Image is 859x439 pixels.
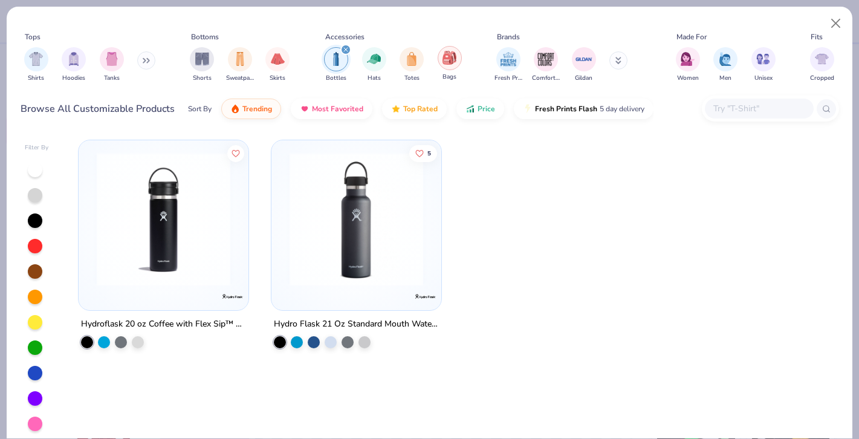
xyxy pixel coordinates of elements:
[193,74,212,83] span: Shorts
[532,74,560,83] span: Comfort Colors
[532,47,560,83] div: filter for Comfort Colors
[815,52,829,66] img: Cropped Image
[324,47,348,83] div: filter for Bottles
[600,102,644,116] span: 5 day delivery
[719,74,731,83] span: Men
[190,47,214,83] button: filter button
[478,104,495,114] span: Price
[681,52,695,66] img: Women Image
[405,52,418,66] img: Totes Image
[29,52,43,66] img: Shirts Image
[362,47,386,83] div: filter for Hats
[242,104,272,114] span: Trending
[438,46,462,82] div: filter for Bags
[100,47,124,83] div: filter for Tanks
[514,99,653,119] button: Fresh Prints Flash5 day delivery
[221,99,281,119] button: Trending
[810,47,834,83] button: filter button
[226,74,254,83] span: Sweatpants
[91,152,236,286] img: af5a6460-ba1d-4596-a6d9-7716c97c6572
[499,50,517,68] img: Fresh Prints Image
[713,47,737,83] div: filter for Men
[572,47,596,83] button: filter button
[62,74,85,83] span: Hoodies
[233,52,247,66] img: Sweatpants Image
[100,47,124,83] button: filter button
[572,47,596,83] div: filter for Gildan
[404,74,420,83] span: Totes
[325,31,365,42] div: Accessories
[811,31,823,42] div: Fits
[28,74,44,83] span: Shirts
[312,104,363,114] span: Most Favorited
[523,104,533,114] img: flash.gif
[400,47,424,83] button: filter button
[754,74,773,83] span: Unisex
[21,102,175,116] div: Browse All Customizable Products
[226,47,254,83] div: filter for Sweatpants
[494,74,522,83] span: Fresh Prints
[810,74,834,83] span: Cropped
[265,47,290,83] div: filter for Skirts
[270,74,285,83] span: Skirts
[382,99,447,119] button: Top Rated
[24,47,48,83] div: filter for Shirts
[300,104,310,114] img: most_fav.gif
[191,31,219,42] div: Bottoms
[676,47,700,83] button: filter button
[67,52,80,66] img: Hoodies Image
[105,52,118,66] img: Tanks Image
[438,47,462,83] button: filter button
[756,52,770,66] img: Unisex Image
[326,74,346,83] span: Bottles
[494,47,522,83] div: filter for Fresh Prints
[230,104,240,114] img: trending.gif
[676,31,707,42] div: Made For
[403,104,438,114] span: Top Rated
[494,47,522,83] button: filter button
[368,74,381,83] span: Hats
[497,31,520,42] div: Brands
[195,52,209,66] img: Shorts Image
[25,143,49,152] div: Filter By
[367,52,381,66] img: Hats Image
[226,47,254,83] button: filter button
[62,47,86,83] div: filter for Hoodies
[104,74,120,83] span: Tanks
[227,145,244,161] button: Like
[677,74,699,83] span: Women
[362,47,386,83] button: filter button
[190,47,214,83] div: filter for Shorts
[751,47,776,83] div: filter for Unisex
[810,47,834,83] div: filter for Cropped
[391,104,401,114] img: TopRated.gif
[712,102,805,115] input: Try "T-Shirt"
[271,52,285,66] img: Skirts Image
[535,104,597,114] span: Fresh Prints Flash
[532,47,560,83] button: filter button
[24,47,48,83] button: filter button
[825,12,848,35] button: Close
[409,145,437,161] button: Like
[291,99,372,119] button: Most Favorited
[188,103,212,114] div: Sort By
[456,99,504,119] button: Price
[676,47,700,83] div: filter for Women
[427,150,431,156] span: 5
[81,317,246,332] div: Hydroflask 20 oz Coffee with Flex Sip™ Lid
[442,73,456,82] span: Bags
[442,51,456,65] img: Bags Image
[713,47,737,83] button: filter button
[62,47,86,83] button: filter button
[221,284,245,308] img: Hydro Flask logo
[719,52,732,66] img: Men Image
[274,317,439,332] div: Hydro Flask 21 Oz Standard Mouth Water Bottle
[413,284,438,308] img: Hydro Flask logo
[575,74,592,83] span: Gildan
[400,47,424,83] div: filter for Totes
[324,47,348,83] button: filter button
[265,47,290,83] button: filter button
[751,47,776,83] button: filter button
[25,31,41,42] div: Tops
[284,152,429,286] img: c1ad89f6-a157-4d3c-b22d-c3bb503ec31a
